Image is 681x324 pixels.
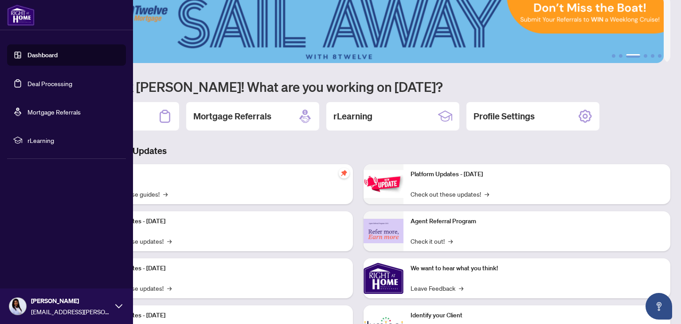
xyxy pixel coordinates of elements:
[474,110,535,122] h2: Profile Settings
[364,258,403,298] img: We want to hear what you think!
[7,4,35,26] img: logo
[411,217,663,226] p: Agent Referral Program
[27,51,58,59] a: Dashboard
[626,54,640,58] button: 3
[411,236,453,246] a: Check it out!→
[9,298,26,315] img: Profile Icon
[411,311,663,320] p: Identify your Client
[411,264,663,273] p: We want to hear what you think!
[646,293,672,320] button: Open asap
[364,219,403,243] img: Agent Referral Program
[93,170,346,179] p: Self-Help
[651,54,654,58] button: 5
[448,236,453,246] span: →
[163,189,168,199] span: →
[93,264,346,273] p: Platform Updates - [DATE]
[93,217,346,226] p: Platform Updates - [DATE]
[27,79,72,87] a: Deal Processing
[93,311,346,320] p: Platform Updates - [DATE]
[27,135,120,145] span: rLearning
[658,54,661,58] button: 6
[27,108,81,116] a: Mortgage Referrals
[31,307,111,316] span: [EMAIL_ADDRESS][PERSON_NAME][DOMAIN_NAME]
[167,283,172,293] span: →
[644,54,647,58] button: 4
[485,189,489,199] span: →
[364,170,403,198] img: Platform Updates - June 23, 2025
[31,296,111,306] span: [PERSON_NAME]
[339,168,349,178] span: pushpin
[193,110,271,122] h2: Mortgage Referrals
[619,54,622,58] button: 2
[411,189,489,199] a: Check out these updates!→
[411,170,663,179] p: Platform Updates - [DATE]
[459,283,463,293] span: →
[167,236,172,246] span: →
[46,78,670,95] h1: Welcome back [PERSON_NAME]! What are you working on [DATE]?
[46,145,670,157] h3: Brokerage & Industry Updates
[411,283,463,293] a: Leave Feedback→
[333,110,372,122] h2: rLearning
[612,54,615,58] button: 1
